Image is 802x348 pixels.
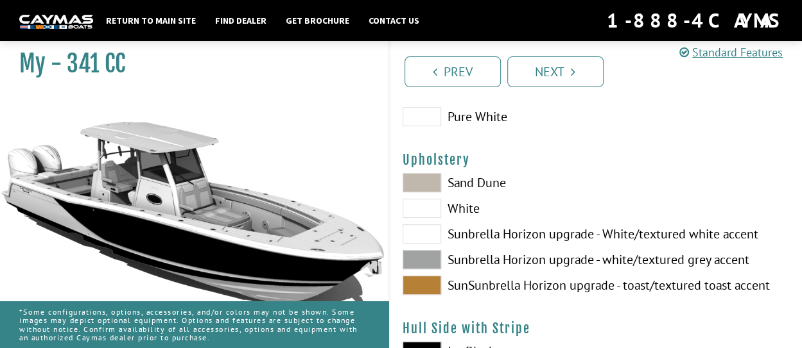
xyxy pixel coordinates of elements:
p: *Some configurations, options, accessories, and/or colors may not be shown. Some images may depic... [19,301,369,348]
label: White [403,199,583,218]
a: Next [507,56,604,87]
a: Find Dealer [209,12,273,29]
h4: Upholstery [403,152,790,168]
a: Get Brochure [279,12,356,29]
label: SunSunbrella Horizon upgrade - toast/textured toast accent [403,276,583,295]
a: Standard Features [679,45,783,60]
h4: Hull Side with Stripe [403,320,790,336]
label: Pure White [403,107,583,126]
a: Prev [405,56,501,87]
label: Sunbrella Horizon upgrade - White/textured white accent [403,224,583,244]
img: white-logo-c9c8dbefe5ff5ceceb0f0178aa75bf4bb51f6bca0971e226c86eb53dfe498488.png [19,15,93,28]
div: 1-888-4CAYMAS [607,6,783,35]
label: Sunbrella Horizon upgrade - white/textured grey accent [403,250,583,269]
a: Return to main site [100,12,202,29]
a: Contact Us [362,12,426,29]
label: Sand Dune [403,173,583,192]
h1: My - 341 CC [19,49,356,78]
